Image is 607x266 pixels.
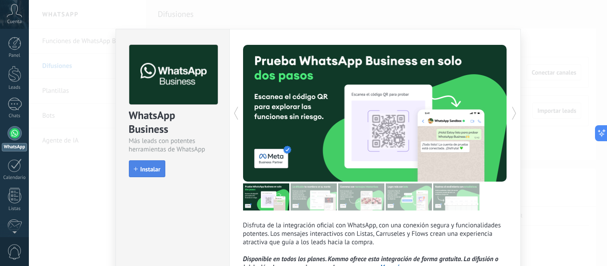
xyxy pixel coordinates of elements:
img: logo_main.png [129,45,218,105]
span: Cuenta [7,19,22,25]
img: tour_image_cc27419dad425b0ae96c2716632553fa.png [291,183,337,210]
div: WhatsApp [2,143,27,151]
div: Calendario [2,175,28,181]
div: Chats [2,113,28,119]
span: Instalar [140,166,160,172]
img: tour_image_1009fe39f4f058b759f0df5a2b7f6f06.png [338,183,384,210]
div: Listas [2,206,28,212]
img: tour_image_cc377002d0016b7ebaeb4dbe65cb2175.png [433,183,479,210]
div: Leads [2,85,28,91]
img: tour_image_7a4924cebc22ed9e3259523e50fe4fd6.png [243,183,289,210]
img: tour_image_62c9952fc9cf984da8d1d2aa2c453724.png [386,183,432,210]
div: Más leads con potentes herramientas de WhatsApp [129,137,216,154]
button: Instalar [129,160,165,177]
div: Panel [2,53,28,59]
div: WhatsApp Business [129,108,216,137]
